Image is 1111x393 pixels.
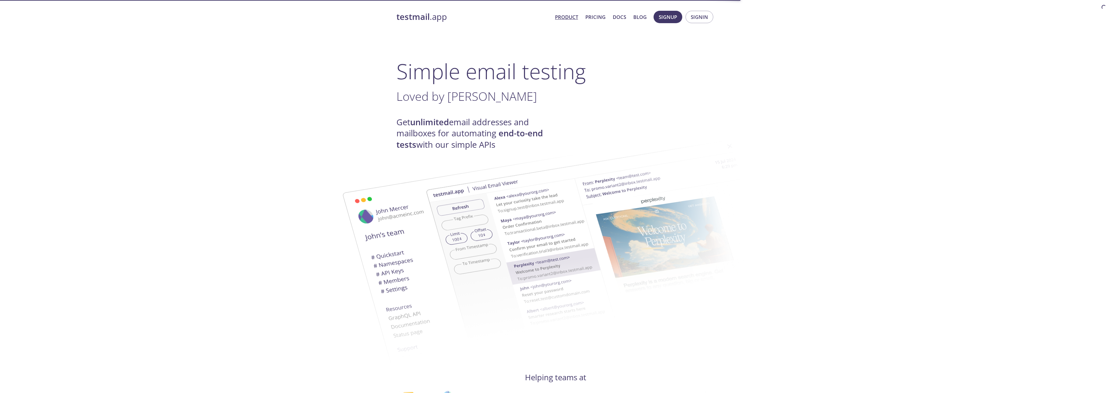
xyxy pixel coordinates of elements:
[318,151,671,372] img: testmail-email-viewer
[585,13,606,21] a: Pricing
[654,11,682,23] button: Signup
[396,11,430,23] strong: testmail
[396,372,715,383] h4: Helping teams at
[686,11,713,23] button: Signin
[396,59,715,84] h1: Simple email testing
[410,116,449,128] strong: unlimited
[396,88,537,104] span: Loved by [PERSON_NAME]
[396,128,543,150] strong: end-to-end tests
[555,13,578,21] a: Product
[396,117,556,150] h4: Get email addresses and mailboxes for automating with our simple APIs
[659,13,677,21] span: Signup
[633,13,647,21] a: Blog
[396,11,550,23] a: testmail.app
[613,13,626,21] a: Docs
[426,130,778,351] img: testmail-email-viewer
[691,13,708,21] span: Signin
